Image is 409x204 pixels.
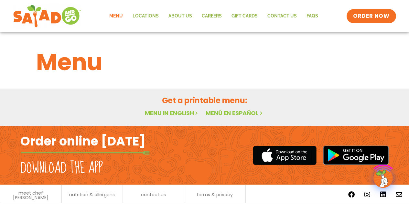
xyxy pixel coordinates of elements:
a: Locations [128,9,164,24]
img: new-SAG-logo-768×292 [13,3,81,29]
h2: Get a printable menu: [36,95,373,106]
a: Careers [197,9,227,24]
a: Contact Us [263,9,302,24]
a: Menu [104,9,128,24]
h2: Order online [DATE] [20,133,145,149]
nav: Menu [104,9,323,24]
a: ORDER NOW [347,9,396,23]
img: appstore [253,145,317,166]
a: Menú en español [206,109,264,117]
a: FAQs [302,9,323,24]
span: ORDER NOW [353,12,389,20]
img: google_play [323,145,389,165]
a: nutrition & allergens [69,192,115,197]
a: meet chef [PERSON_NAME] [4,191,58,200]
a: contact us [141,192,166,197]
img: fork [20,151,150,155]
a: Menu in English [145,109,199,117]
a: terms & privacy [197,192,233,197]
a: About Us [164,9,197,24]
h1: Menu [36,45,373,80]
h2: Download the app [20,159,103,177]
a: GIFT CARDS [227,9,263,24]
